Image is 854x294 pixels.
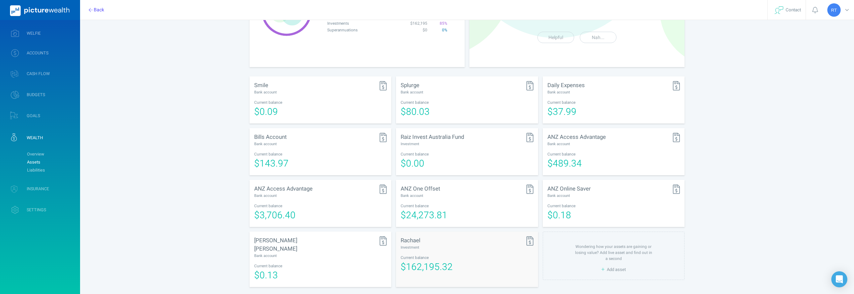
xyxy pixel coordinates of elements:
[401,193,467,199] div: Bank account
[547,193,614,199] div: Bank account
[401,152,533,157] div: Current balance
[831,271,847,287] div: Open Intercom Messenger
[85,4,108,15] button: Back
[831,8,837,13] span: RT
[254,203,387,209] div: Current balance
[27,50,48,56] span: ACCOUNTS
[547,105,576,119] span: $37.99
[24,158,78,166] a: Assets
[254,269,278,282] span: $0.13
[547,203,680,209] div: Current balance
[254,89,321,95] div: Bank account
[254,193,321,199] div: Bank account
[27,207,46,213] span: SETTINGS
[254,185,321,193] div: ANZ Access Advantage
[401,236,467,245] div: Rachael
[607,266,626,273] span: Add asset
[27,31,41,36] span: WELFIE
[254,157,289,171] span: $143.97
[27,113,40,118] span: GOALS
[254,81,321,89] div: Smile
[27,92,45,97] span: BUDGETS
[254,236,321,253] div: [PERSON_NAME] [PERSON_NAME]
[401,203,533,209] div: Current balance
[401,157,424,171] span: $0.00
[326,27,390,33] td: Superannuations
[10,5,69,16] img: PictureWealth
[401,89,467,95] div: Bank account
[254,263,387,269] div: Current balance
[401,209,447,222] span: $24,273.81
[254,209,296,222] span: $3,706.40
[547,157,582,171] span: $489.34
[537,32,574,43] button: Helpful
[254,100,387,105] div: Current balance
[547,133,614,141] div: ANZ Access Advantage
[401,105,430,119] span: $80.03
[24,150,78,158] a: Overview
[254,253,321,259] div: Bank account
[24,166,78,174] a: Liabilities
[254,105,278,119] span: $0.09
[547,89,614,95] div: Bank account
[547,81,614,89] div: Daily Expenses
[575,244,652,262] div: Wondering how your assets are gaining or losing value? Add live asset and find out in a second
[429,20,448,27] td: 85 %
[326,20,390,27] td: Investments
[401,133,467,141] div: Raiz Invest Australia Fund
[410,21,427,26] span: $162,195
[401,100,533,105] div: Current balance
[423,27,427,33] span: $0
[254,133,321,141] div: Bills Account
[547,152,680,157] div: Current balance
[401,260,453,274] span: $162,195.32
[401,185,467,193] div: ANZ One Offset
[401,245,467,250] div: Investment
[429,27,448,33] td: 0 %
[254,141,321,147] div: Bank account
[401,255,533,261] div: Current balance
[401,81,467,89] div: Splurge
[547,209,571,222] span: $0.18
[775,6,783,14] img: svg+xml;base64,PHN2ZyB4bWxucz0iaHR0cDovL3d3dy53My5vcmcvMjAwMC9zdmciIHdpZHRoPSIyNyIgaGVpZ2h0PSIyNC...
[827,3,841,17] div: Rachael Tate
[27,71,50,76] span: CASH FLOW
[401,141,467,147] div: Investment
[254,152,387,157] div: Current balance
[547,185,614,193] div: ANZ Online Saver
[547,100,680,105] div: Current balance
[547,141,614,147] div: Bank account
[27,135,43,140] span: WEALTH
[580,32,616,43] button: Nah...
[27,186,49,192] span: INSURANCE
